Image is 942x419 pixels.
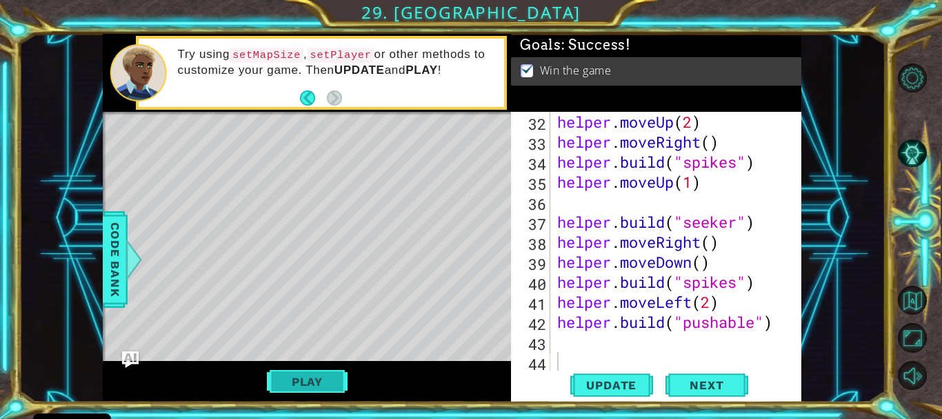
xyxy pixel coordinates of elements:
[572,378,650,392] span: Update
[327,90,342,106] button: Next
[405,64,438,77] strong: PLAY
[900,281,942,319] a: Back to Map
[178,47,495,78] p: Try using , or other methods to customize your game. Then and !
[514,334,550,354] div: 43
[104,217,126,302] span: Code Bank
[514,294,550,314] div: 41
[898,64,927,92] button: Level Options
[300,90,327,106] button: Back
[514,274,550,294] div: 40
[898,361,927,390] button: Mute
[520,37,630,54] span: Goals
[898,286,927,315] button: Back to Map
[267,369,348,395] button: Play
[514,154,550,174] div: 34
[540,63,612,78] p: Win the game
[230,48,303,63] code: setMapSize
[514,134,550,154] div: 33
[676,381,737,395] span: Next
[122,351,139,368] button: Ask AI
[561,37,631,53] span: : Success!
[514,254,550,274] div: 39
[898,139,927,168] button: AI Hint
[514,194,550,214] div: 36
[570,371,653,400] button: Update
[514,354,550,374] div: 44
[514,174,550,194] div: 35
[521,63,534,74] img: Check mark for checkbox
[514,214,550,234] div: 37
[514,114,550,134] div: 32
[514,314,550,334] div: 42
[665,373,748,402] button: Next
[514,234,550,254] div: 38
[334,64,385,77] strong: UPDATE
[898,323,927,352] button: Maximize Browser
[308,48,374,63] code: setPlayer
